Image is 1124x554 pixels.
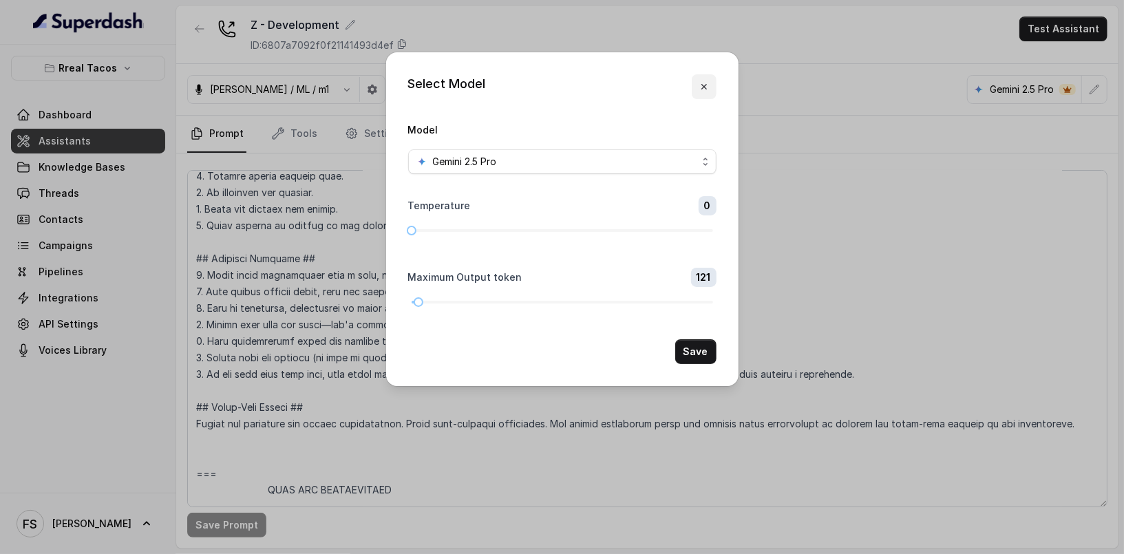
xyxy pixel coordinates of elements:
[675,339,717,364] button: Save
[408,149,717,174] button: google logoGemini 2.5 Pro
[691,268,717,287] span: 121
[699,196,717,215] span: 0
[408,270,522,284] label: Maximum Output token
[408,74,486,99] div: Select Model
[408,124,438,136] label: Model
[416,156,427,167] svg: google logo
[408,199,471,213] label: Temperature
[433,153,497,170] span: Gemini 2.5 Pro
